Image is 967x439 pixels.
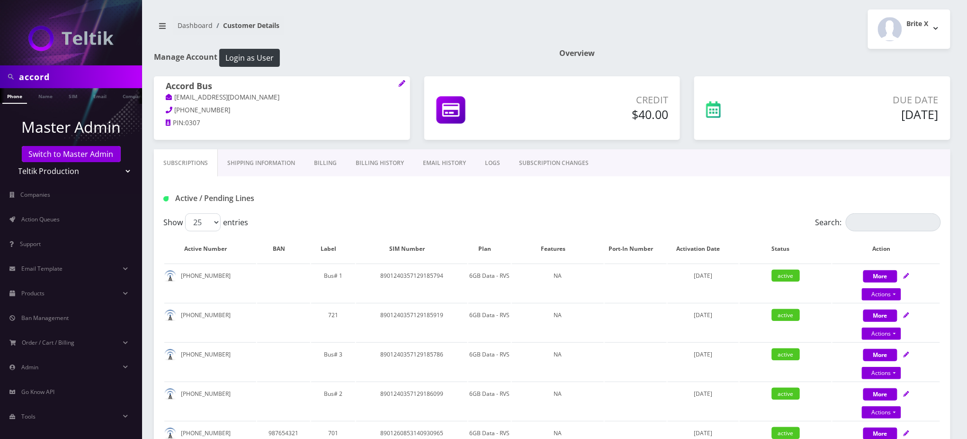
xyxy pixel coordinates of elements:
[163,194,413,203] h1: Active / Pending Lines
[164,342,256,381] td: [PHONE_NUMBER]
[166,119,185,128] a: PIN:
[164,382,256,420] td: [PHONE_NUMBER]
[356,264,467,302] td: 8901240357129185794
[21,314,69,322] span: Ban Management
[846,213,941,231] input: Search:
[178,21,213,30] a: Dashboard
[219,49,280,67] button: Login as User
[257,235,310,263] th: BAN: activate to sort column ascending
[668,235,739,263] th: Activation Date: activate to sort column ascending
[468,303,511,341] td: 6GB Data - RVS
[356,235,467,263] th: SIM Number: activate to sort column ascending
[21,215,60,223] span: Action Queues
[164,388,176,400] img: default.png
[868,9,950,49] button: Brite X
[356,382,467,420] td: 8901240357129186099
[164,235,256,263] th: Active Number: activate to sort column ascending
[164,270,176,282] img: default.png
[28,26,114,51] img: Teltik Production
[213,20,279,30] li: Customer Details
[772,348,800,360] span: active
[185,119,200,127] span: 0307
[163,196,169,201] img: Active / Pending Lines
[164,264,256,302] td: [PHONE_NUMBER]
[788,107,939,121] h5: [DATE]
[772,309,800,321] span: active
[311,303,356,341] td: 721
[907,20,929,28] h2: Brite X
[772,388,800,400] span: active
[468,235,511,263] th: Plan: activate to sort column ascending
[559,49,950,58] h1: Overview
[862,328,901,340] a: Actions
[468,342,511,381] td: 6GB Data - RVS
[413,149,475,177] a: EMAIL HISTORY
[163,213,248,231] label: Show entries
[20,240,41,248] span: Support
[21,363,38,371] span: Admin
[164,310,176,321] img: default.png
[539,107,669,121] h5: $40.00
[218,149,304,177] a: Shipping Information
[21,191,51,199] span: Companies
[164,349,176,361] img: default.png
[512,382,604,420] td: NA
[164,303,256,341] td: [PHONE_NUMBER]
[185,213,221,231] select: Showentries
[21,388,54,396] span: Go Know API
[475,149,510,177] a: LOGS
[863,310,897,322] button: More
[154,49,545,67] h1: Manage Account
[694,272,712,280] span: [DATE]
[346,149,413,177] a: Billing History
[217,52,280,62] a: Login as User
[356,342,467,381] td: 8901240357129185786
[311,264,356,302] td: Bus# 1
[694,311,712,319] span: [DATE]
[154,149,218,177] a: Subscriptions
[833,235,940,263] th: Action: activate to sort column ascending
[862,367,901,379] a: Actions
[311,342,356,381] td: Bus# 3
[694,429,712,437] span: [DATE]
[772,427,800,439] span: active
[512,264,604,302] td: NA
[34,88,57,103] a: Name
[468,264,511,302] td: 6GB Data - RVS
[512,235,604,263] th: Features: activate to sort column ascending
[21,412,36,421] span: Tools
[356,303,467,341] td: 8901240357129185919
[694,350,712,358] span: [DATE]
[863,388,897,401] button: More
[166,81,398,92] h1: Accord Bus
[512,303,604,341] td: NA
[154,16,545,43] nav: breadcrumb
[539,93,669,107] p: Credit
[605,235,667,263] th: Port-In Number: activate to sort column ascending
[863,349,897,361] button: More
[862,288,901,301] a: Actions
[512,342,604,381] td: NA
[788,93,939,107] p: Due Date
[22,146,121,162] a: Switch to Master Admin
[19,68,140,86] input: Search in Company
[118,88,150,103] a: Company
[311,382,356,420] td: Bus# 2
[21,265,63,273] span: Email Template
[2,88,27,104] a: Phone
[89,88,111,103] a: Email
[863,270,897,283] button: More
[510,149,598,177] a: SUBSCRIPTION CHANGES
[740,235,832,263] th: Status: activate to sort column ascending
[64,88,82,103] a: SIM
[862,406,901,419] a: Actions
[815,213,941,231] label: Search:
[694,390,712,398] span: [DATE]
[311,235,356,263] th: Label: activate to sort column ascending
[21,289,45,297] span: Products
[772,270,800,282] span: active
[22,338,75,347] span: Order / Cart / Billing
[468,382,511,420] td: 6GB Data - RVS
[166,93,280,102] a: [EMAIL_ADDRESS][DOMAIN_NAME]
